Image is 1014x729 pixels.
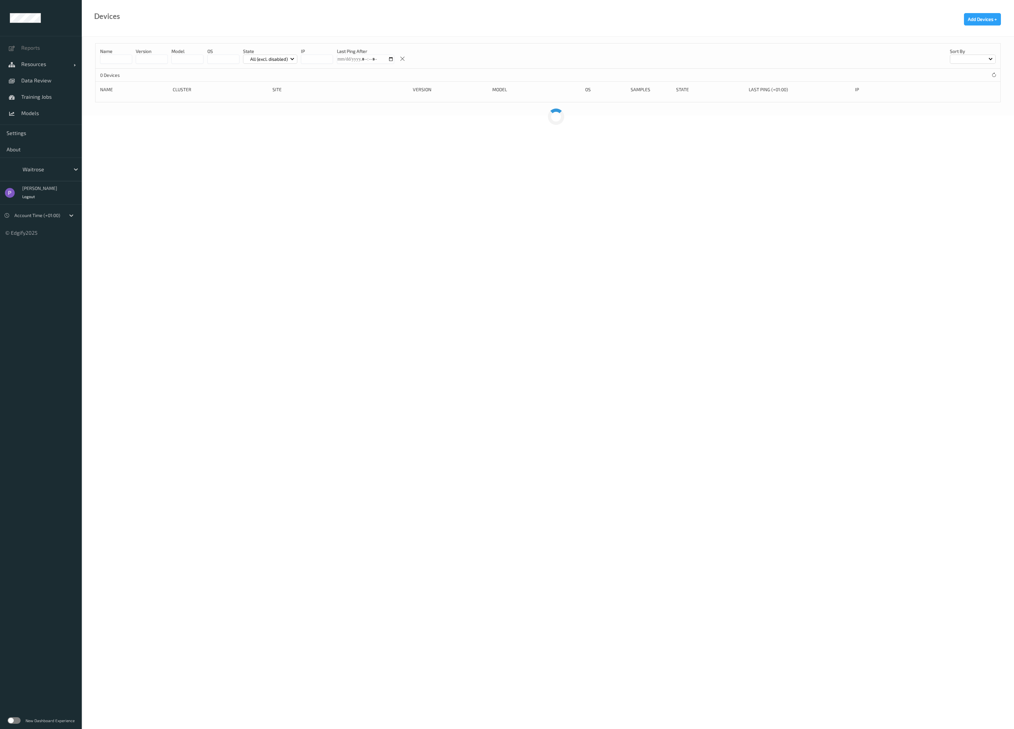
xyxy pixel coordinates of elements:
button: Add Devices + [964,13,1001,25]
div: version [413,86,488,93]
p: Last Ping After [337,48,394,55]
div: Name [100,86,168,93]
div: Devices [94,13,120,20]
p: Name [100,48,132,55]
div: ip [855,86,936,93]
p: model [171,48,203,55]
p: Sort by [950,48,996,55]
div: State [676,86,744,93]
div: Cluster [173,86,268,93]
div: Site [272,86,409,93]
p: IP [301,48,333,55]
div: OS [585,86,626,93]
p: State [243,48,298,55]
div: Samples [631,86,672,93]
p: All (excl. disabled) [248,56,290,62]
div: Last Ping (+01:00) [749,86,851,93]
p: 0 Devices [100,72,149,78]
div: Model [492,86,581,93]
p: OS [207,48,239,55]
p: version [136,48,168,55]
